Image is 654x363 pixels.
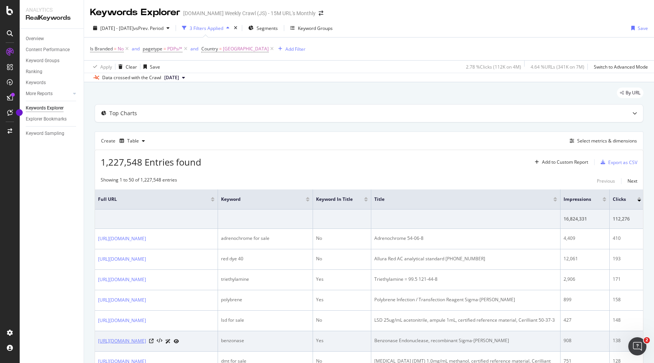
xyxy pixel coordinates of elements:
span: vs Prev. Period [134,25,163,31]
a: Keywords Explorer [26,104,78,112]
div: Switch to Advanced Mode [594,64,648,70]
div: More Reports [26,90,53,98]
span: Clicks [613,196,626,203]
a: Content Performance [26,46,78,54]
div: Yes [316,296,368,303]
div: 171 [613,276,641,283]
button: 3 Filters Applied [179,22,232,34]
a: Visit Online Page [149,339,154,343]
div: adrenochrome for sale [221,235,310,242]
a: More Reports [26,90,71,98]
button: Export as CSV [598,156,637,168]
div: legacy label [617,88,643,98]
span: No [118,44,124,54]
div: Yes [316,276,368,283]
div: No [316,317,368,324]
span: Full URL [98,196,199,203]
div: Keywords [26,79,46,87]
div: Clear [126,64,137,70]
div: Save [150,64,160,70]
div: 899 [564,296,606,303]
div: Export as CSV [608,159,637,166]
div: Benzonase Endonuclease, recombinant Sigma-[PERSON_NAME] [374,337,557,344]
div: benzonase [221,337,310,344]
div: Ranking [26,68,42,76]
span: 1,227,548 Entries found [101,156,201,168]
div: 12,061 [564,255,606,262]
div: triethylamine [221,276,310,283]
a: [URL][DOMAIN_NAME] [98,235,146,243]
div: Data crossed with the Crawl [102,74,161,81]
a: URL Inspection [174,337,179,345]
a: [URL][DOMAIN_NAME] [98,255,146,263]
div: 138 [613,337,641,344]
div: Keywords Explorer [26,104,64,112]
button: Add to Custom Report [532,156,588,168]
button: Clear [115,61,137,73]
span: Country [201,45,218,52]
div: 427 [564,317,606,324]
div: Add Filter [285,46,305,52]
div: Triethylamine = 99.5 121-44-8 [374,276,557,283]
a: [URL][DOMAIN_NAME] [98,276,146,283]
div: Polybrene Infection / Transfection Reagent Sigma-[PERSON_NAME] [374,296,557,303]
button: Switch to Advanced Mode [591,61,648,73]
div: Adrenochrome 54-06-8 [374,235,557,242]
div: Tooltip anchor [16,109,23,116]
div: lsd for sale [221,317,310,324]
button: Previous [597,177,615,186]
button: Table [117,135,148,147]
div: and [190,45,198,52]
span: 2025 Sep. 3rd [164,74,179,81]
div: RealKeywords [26,14,78,22]
span: [DATE] - [DATE] [100,25,134,31]
div: No [316,255,368,262]
div: 4,409 [564,235,606,242]
div: LSD 25ug/mL acetonitrile, ampule 1mL, certified reference material, Cerilliant 50-37-3 [374,317,557,324]
div: polybrene [221,296,310,303]
a: Keyword Sampling [26,130,78,138]
span: pagetype [143,45,162,52]
div: times [232,24,239,32]
span: = [163,45,166,52]
button: Apply [90,61,112,73]
div: Keyword Groups [26,57,59,65]
div: 4.64 % URLs ( 341K on 7M ) [531,64,584,70]
button: Add Filter [275,44,305,53]
div: 3 Filters Applied [190,25,223,31]
button: [DATE] - [DATE]vsPrev. Period [90,22,173,34]
div: Showing 1 to 50 of 1,227,548 entries [101,177,177,186]
div: 148 [613,317,641,324]
div: No [316,235,368,242]
div: 158 [613,296,641,303]
a: AI Url Details [165,337,171,345]
span: Segments [257,25,278,31]
div: Yes [316,337,368,344]
button: Next [628,177,637,186]
div: 2.78 % Clicks ( 112K on 4M ) [466,64,521,70]
div: Apply [100,64,112,70]
a: Ranking [26,68,78,76]
div: 2,906 [564,276,606,283]
span: Title [374,196,542,203]
div: Analytics [26,6,78,14]
button: [DATE] [161,73,188,82]
a: Explorer Bookmarks [26,115,78,123]
div: 193 [613,255,641,262]
a: Overview [26,35,78,43]
button: Save [140,61,160,73]
div: Keyword Sampling [26,130,64,138]
div: Create [101,135,148,147]
div: 908 [564,337,606,344]
span: Is Branded [90,45,113,52]
span: Keyword [221,196,294,203]
button: and [132,45,140,52]
div: 112,276 [613,216,641,222]
button: Select metrics & dimensions [567,136,637,146]
span: PDPs/* [167,44,182,54]
button: Keyword Groups [287,22,336,34]
div: 410 [613,235,641,242]
div: red dye 40 [221,255,310,262]
div: [DOMAIN_NAME] Weekly Crawl (JS) - 15M URL's Monthly [183,9,316,17]
span: = [219,45,222,52]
